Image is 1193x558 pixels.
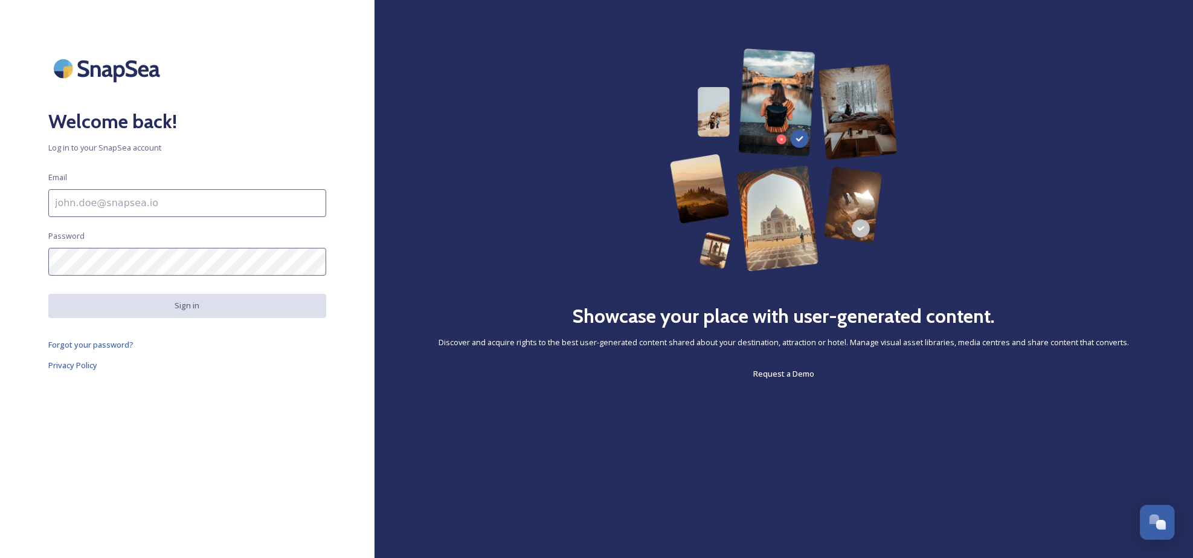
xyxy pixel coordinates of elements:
[48,337,326,352] a: Forgot your password?
[670,48,898,271] img: 63b42ca75bacad526042e722_Group%20154-p-800.png
[48,230,85,242] span: Password
[573,302,995,331] h2: Showcase your place with user-generated content.
[753,366,814,381] a: Request a Demo
[48,107,326,136] h2: Welcome back!
[48,48,169,89] img: SnapSea Logo
[753,368,814,379] span: Request a Demo
[48,142,326,154] span: Log in to your SnapSea account
[439,337,1129,348] span: Discover and acquire rights to the best user-generated content shared about your destination, att...
[48,360,97,371] span: Privacy Policy
[48,189,326,217] input: john.doe@snapsea.io
[48,358,326,372] a: Privacy Policy
[48,294,326,317] button: Sign in
[48,172,67,183] span: Email
[1140,505,1175,540] button: Open Chat
[48,339,133,350] span: Forgot your password?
